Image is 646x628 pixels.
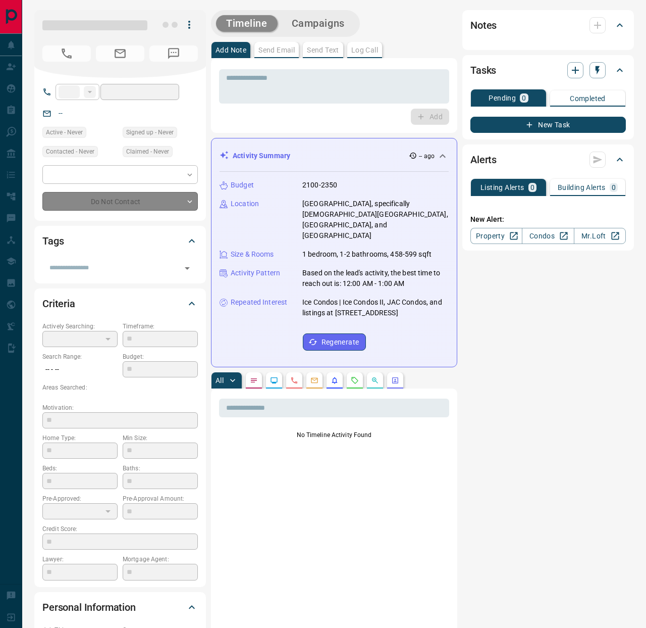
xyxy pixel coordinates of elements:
span: Claimed - Never [126,147,169,157]
svg: Emails [310,376,318,384]
span: No Number [42,45,91,62]
p: -- ago [419,152,435,161]
p: Pre-Approved: [42,494,118,503]
p: Pre-Approval Amount: [123,494,198,503]
button: Campaigns [282,15,355,32]
svg: Lead Browsing Activity [270,376,278,384]
div: Criteria [42,292,198,316]
svg: Requests [351,376,359,384]
p: Pending [489,94,516,102]
p: -- - -- [42,361,118,378]
div: Alerts [470,148,626,172]
p: Ice Condos | Ice Condos II, JAC Condos, and listings at [STREET_ADDRESS] [302,297,449,318]
p: Building Alerts [558,184,606,191]
svg: Calls [290,376,298,384]
span: Signed up - Never [126,127,174,137]
h2: Alerts [470,152,497,168]
p: Repeated Interest [231,297,287,308]
p: Motivation: [42,403,198,412]
p: Budget [231,180,254,190]
p: 0 [530,184,534,191]
p: Areas Searched: [42,383,198,392]
p: Mortgage Agent: [123,555,198,564]
p: 0 [612,184,616,191]
a: Condos [522,228,574,244]
span: Active - Never [46,127,83,137]
p: 1 bedroom, 1-2 bathrooms, 458-599 sqft [302,249,432,260]
p: 0 [522,94,526,102]
span: Contacted - Never [46,147,94,157]
div: Personal Information [42,595,198,619]
p: Search Range: [42,352,118,361]
p: Listing Alerts [480,184,524,191]
p: Timeframe: [123,322,198,331]
div: Do Not Contact [42,192,198,211]
p: Location [231,199,259,209]
div: Tags [42,229,198,253]
p: Credit Score: [42,524,198,534]
p: Lawyer: [42,555,118,564]
button: Open [180,261,194,275]
p: No Timeline Activity Found [219,430,449,440]
div: Activity Summary-- ago [220,147,449,165]
div: Notes [470,13,626,37]
p: Completed [570,95,606,102]
h2: Tags [42,233,64,249]
h2: Notes [470,17,497,33]
p: Based on the lead's activity, the best time to reach out is: 12:00 AM - 1:00 AM [302,268,449,289]
svg: Notes [250,376,258,384]
a: Mr.Loft [574,228,626,244]
span: No Email [96,45,144,62]
p: New Alert: [470,214,626,225]
h2: Criteria [42,296,75,312]
p: Min Size: [123,433,198,443]
p: Add Note [216,46,246,54]
span: No Number [149,45,198,62]
button: Regenerate [303,333,366,351]
p: Budget: [123,352,198,361]
h2: Personal Information [42,599,136,615]
p: [GEOGRAPHIC_DATA], specifically [DEMOGRAPHIC_DATA][GEOGRAPHIC_DATA], [GEOGRAPHIC_DATA], and [GEOG... [302,199,449,241]
button: Timeline [216,15,278,32]
a: -- [59,109,63,117]
p: Baths: [123,464,198,473]
p: Size & Rooms [231,249,274,260]
p: Beds: [42,464,118,473]
p: Activity Pattern [231,268,280,278]
p: Actively Searching: [42,322,118,331]
h2: Tasks [470,62,496,78]
svg: Agent Actions [391,376,399,384]
a: Property [470,228,522,244]
div: Tasks [470,58,626,82]
svg: Opportunities [371,376,379,384]
svg: Listing Alerts [331,376,339,384]
button: New Task [470,117,626,133]
p: Activity Summary [233,151,290,161]
p: 2100-2350 [302,180,337,190]
p: Home Type: [42,433,118,443]
p: All [216,377,224,384]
